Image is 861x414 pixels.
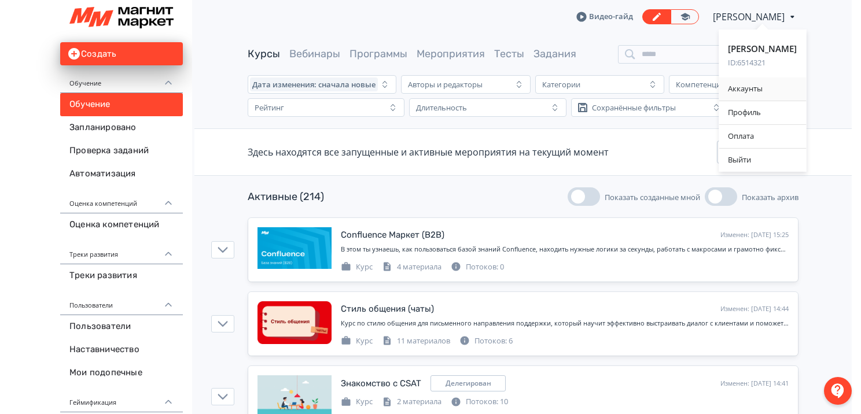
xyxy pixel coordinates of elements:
div: Профиль [719,101,806,124]
div: Оплата [719,125,806,148]
div: Выйти [719,149,806,172]
div: ID: 6514321 [728,57,797,69]
div: [PERSON_NAME] [728,43,797,55]
div: Аккаунты [719,77,806,101]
